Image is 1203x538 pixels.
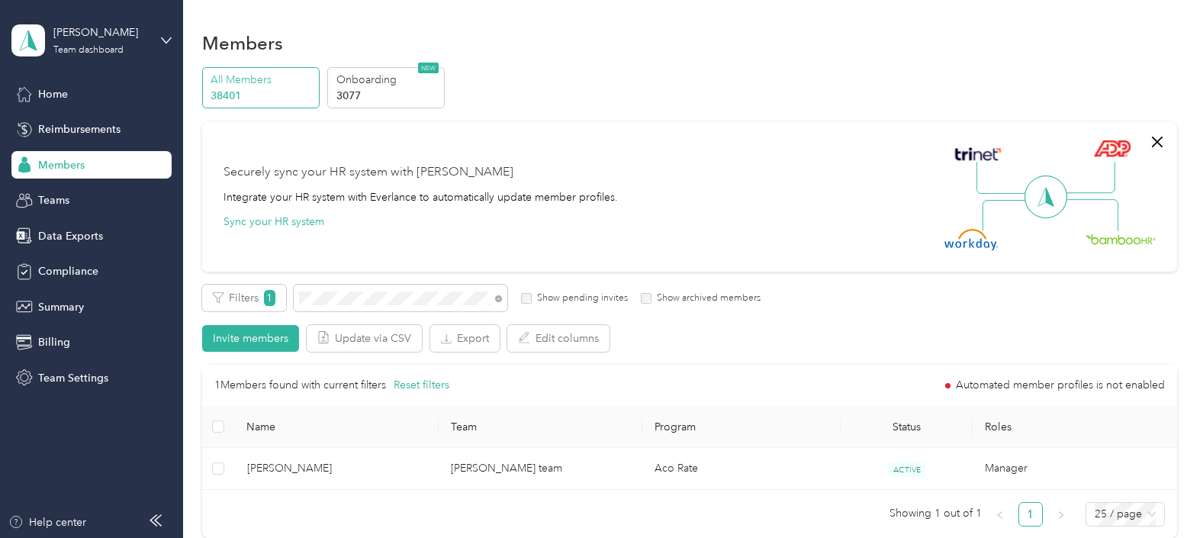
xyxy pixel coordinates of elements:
button: Invite members [202,325,299,352]
p: 1 Members found with current filters [214,377,386,394]
h1: Members [202,35,283,51]
span: Compliance [38,263,98,279]
span: Billing [38,334,70,350]
img: ADP [1093,140,1131,157]
span: Members [38,157,85,173]
button: Help center [8,514,86,530]
span: 1 [264,290,275,306]
img: Line Left Down [982,199,1035,230]
iframe: Everlance-gr Chat Button Frame [1118,453,1203,538]
button: Filters1 [202,285,286,311]
td: Aco Rate [642,448,841,490]
span: Data Exports [38,228,103,244]
td: Daniel Dinkins's team [439,448,642,490]
button: Sync your HR system [224,214,324,230]
th: Program [642,406,841,448]
span: right [1057,511,1066,520]
div: [PERSON_NAME] [53,24,149,40]
span: 25 / page [1095,503,1156,526]
a: 1 [1019,503,1042,526]
span: Summary [38,299,84,315]
button: Export [430,325,500,352]
span: Showing 1 out of 1 [889,502,982,525]
label: Show pending invites [532,292,628,305]
th: Name [234,406,438,448]
span: Home [38,86,68,102]
span: Name [246,420,426,433]
button: Reset filters [394,377,449,394]
button: left [988,502,1012,527]
div: Team dashboard [53,46,124,55]
span: Reimbursements [38,121,121,137]
p: 38401 [211,88,314,104]
img: Line Left Up [976,162,1030,195]
td: Manager [973,448,1176,490]
img: Workday [944,229,998,250]
div: Integrate your HR system with Everlance to automatically update member profiles. [224,189,618,205]
p: 3077 [336,88,440,104]
button: Edit columns [507,325,610,352]
span: Team Settings [38,370,108,386]
li: Previous Page [988,502,1012,527]
button: Update via CSV [307,325,422,352]
td: Daniel Dinkins [235,448,439,490]
span: left [996,511,1005,520]
p: Onboarding [336,72,440,88]
span: NEW [418,63,439,73]
p: All Members [211,72,314,88]
img: Line Right Down [1065,199,1118,232]
img: Trinet [951,143,1005,165]
span: Automated member profiles is not enabled [956,380,1165,391]
div: Page Size [1086,502,1165,527]
span: ACTIVE [888,462,926,478]
th: Roles [973,406,1176,448]
th: Status [841,406,973,448]
label: Show archived members [651,292,761,305]
img: Line Right Up [1062,162,1115,194]
span: [PERSON_NAME] [247,460,426,477]
li: Next Page [1049,502,1073,527]
li: 1 [1018,502,1043,527]
span: Teams [38,192,69,208]
th: Team [439,406,642,448]
img: BambooHR [1086,234,1156,244]
button: right [1049,502,1073,527]
div: Securely sync your HR system with [PERSON_NAME] [224,163,513,182]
